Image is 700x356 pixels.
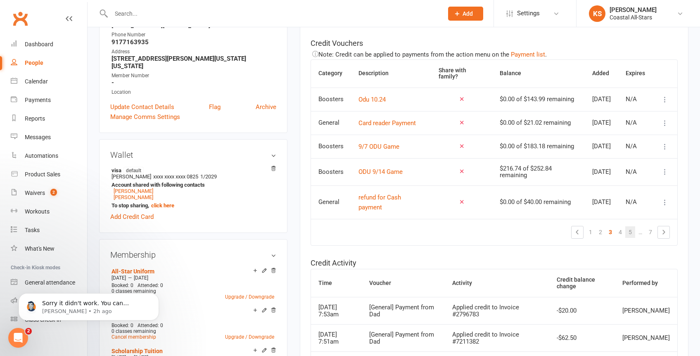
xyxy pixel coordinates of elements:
[112,88,276,96] div: Location
[445,297,549,324] td: Applied credit to Invoice #2796783
[369,331,437,345] div: [General] Payment from Dad
[615,269,677,297] th: Performed by
[112,275,126,281] span: [DATE]
[6,276,171,334] iframe: Intercom notifications message
[318,331,354,345] div: [DATE] 7:51am
[25,59,43,66] div: People
[311,88,351,111] td: Boosters
[114,194,153,200] a: [PERSON_NAME]
[596,226,605,238] a: 2
[256,102,276,112] a: Archive
[112,348,163,354] a: Scholarship Tuition
[358,142,399,152] button: 9/7 ODU Game
[311,60,351,88] th: Category
[463,10,473,17] span: Add
[25,328,32,335] span: 2
[311,185,351,219] td: General
[112,182,272,188] strong: Account shared with following contacts
[11,54,87,72] a: People
[11,273,87,292] a: General attendance kiosk mode
[492,60,585,88] th: Balance
[615,297,677,324] td: [PERSON_NAME]
[592,119,611,126] div: [DATE]
[11,202,87,221] a: Workouts
[448,7,483,21] button: Add
[358,192,424,212] button: refund for Cash payment
[11,91,87,109] a: Payments
[557,335,607,342] div: -$62.50
[358,95,386,104] button: Odu 10.24
[358,167,403,177] button: ODU 9/14 Game
[500,165,577,179] div: $216.74 of $252.84 remaining
[500,96,577,103] div: $0.00 of $143.99 remaining
[318,304,354,318] div: [DATE] 7:53am
[592,96,611,103] div: [DATE]
[626,199,645,206] div: N/A
[585,60,618,88] th: Added
[311,269,362,297] th: Time
[11,240,87,258] a: What's New
[626,169,645,176] div: N/A
[151,202,174,209] a: click here
[615,324,677,351] td: [PERSON_NAME]
[110,250,276,259] h3: Membership
[626,119,645,126] div: N/A
[50,189,57,196] span: 2
[592,199,611,206] div: [DATE]
[25,171,60,178] div: Product Sales
[511,50,545,59] button: Payment list
[153,173,198,180] span: xxxx xxxx xxxx 0825
[311,257,678,269] h5: Credit Activity
[618,60,653,88] th: Expires
[112,268,154,275] a: All-Star Uniform
[123,167,144,173] span: default
[25,78,48,85] div: Calendar
[605,226,615,238] a: 3
[209,102,221,112] a: Flag
[11,128,87,147] a: Messages
[11,72,87,91] a: Calendar
[311,135,351,158] td: Boosters
[311,38,678,50] h5: Credit Vouchers
[11,165,87,184] a: Product Sales
[362,269,445,297] th: Voucher
[645,226,655,238] a: 7
[110,150,276,159] h3: Wallet
[11,109,87,128] a: Reports
[311,50,678,59] div: Note: Credit can be applied to payments from the action menu on the .
[500,199,577,206] div: $0.00 of $40.00 remaining
[311,111,351,135] td: General
[112,202,272,209] strong: To stop sharing,
[11,35,87,54] a: Dashboard
[500,119,577,126] div: $0.00 of $21.02 remaining
[635,226,645,238] a: …
[110,212,154,222] a: Add Credit Card
[134,275,148,281] span: [DATE]
[110,102,174,112] a: Update Contact Details
[112,167,272,173] strong: visa
[626,143,645,150] div: N/A
[114,188,153,194] a: [PERSON_NAME]
[11,221,87,240] a: Tasks
[610,14,657,21] div: Coastal All-Stars
[610,6,657,14] div: [PERSON_NAME]
[110,166,276,210] li: [PERSON_NAME]
[445,324,549,351] td: Applied credit to Invoice #7211382
[25,134,51,140] div: Messages
[369,304,437,318] div: [General] Payment from Dad
[225,334,274,340] a: Upgrade / Downgrade
[25,208,50,215] div: Workouts
[586,226,596,238] a: 1
[112,72,276,80] div: Member Number
[110,112,180,122] a: Manage Comms Settings
[11,184,87,202] a: Waivers 2
[351,60,431,88] th: Description
[25,227,40,233] div: Tasks
[10,8,31,29] a: Clubworx
[200,173,217,180] span: 1/2029
[549,269,615,297] th: Credit balance change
